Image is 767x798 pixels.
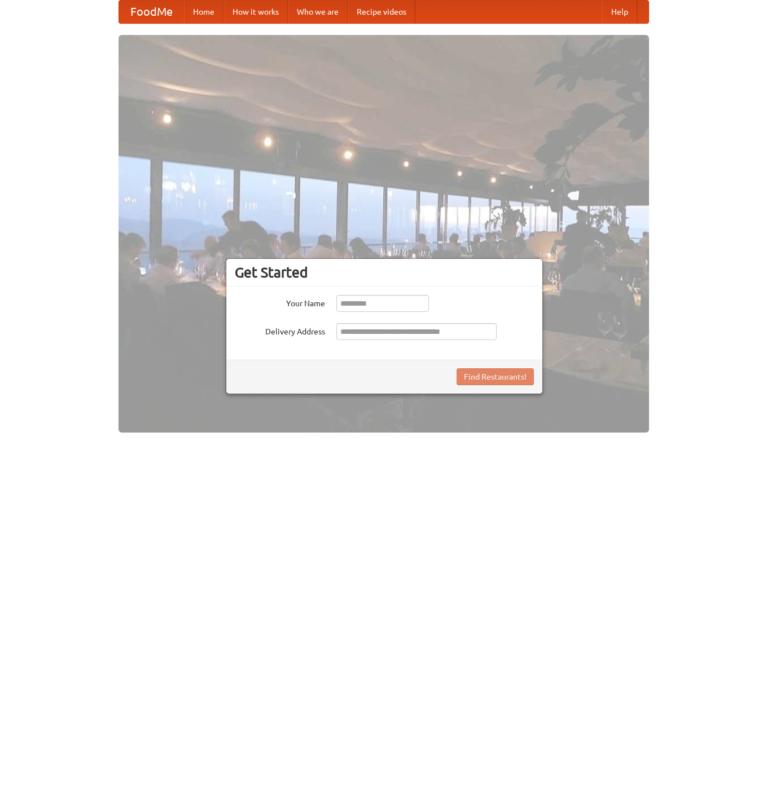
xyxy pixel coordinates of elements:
[288,1,348,23] a: Who we are
[235,295,325,309] label: Your Name
[223,1,288,23] a: How it works
[457,368,534,385] button: Find Restaurants!
[235,264,534,281] h3: Get Started
[348,1,415,23] a: Recipe videos
[184,1,223,23] a: Home
[602,1,637,23] a: Help
[119,1,184,23] a: FoodMe
[235,323,325,337] label: Delivery Address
